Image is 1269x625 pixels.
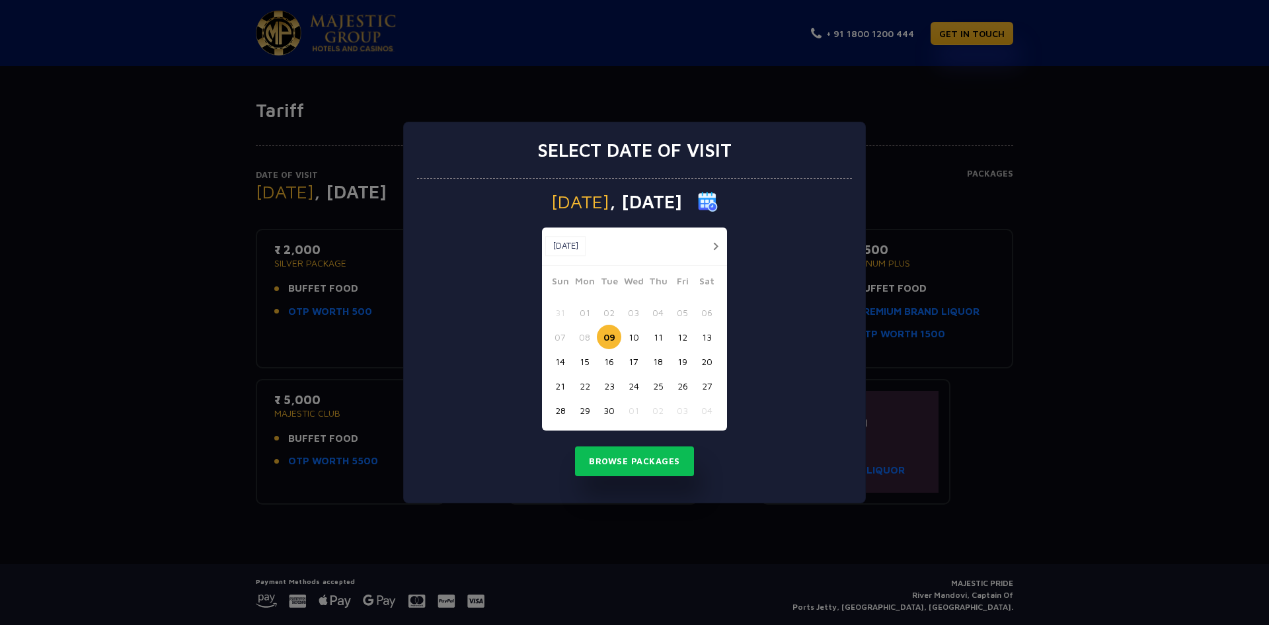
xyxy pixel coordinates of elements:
[695,349,719,374] button: 20
[548,300,572,325] button: 31
[670,325,695,349] button: 12
[646,398,670,423] button: 02
[621,300,646,325] button: 03
[670,274,695,292] span: Fri
[545,236,586,256] button: [DATE]
[646,349,670,374] button: 18
[670,349,695,374] button: 19
[695,398,719,423] button: 04
[537,139,732,161] h3: Select date of visit
[572,300,597,325] button: 01
[597,398,621,423] button: 30
[621,349,646,374] button: 17
[695,274,719,292] span: Sat
[572,398,597,423] button: 29
[597,274,621,292] span: Tue
[609,192,682,211] span: , [DATE]
[646,274,670,292] span: Thu
[695,300,719,325] button: 06
[695,374,719,398] button: 27
[670,300,695,325] button: 05
[695,325,719,349] button: 13
[548,274,572,292] span: Sun
[575,446,694,477] button: Browse Packages
[621,398,646,423] button: 01
[646,325,670,349] button: 11
[548,349,572,374] button: 14
[698,192,718,212] img: calender icon
[597,374,621,398] button: 23
[621,374,646,398] button: 24
[621,325,646,349] button: 10
[646,374,670,398] button: 25
[551,192,609,211] span: [DATE]
[621,274,646,292] span: Wed
[597,300,621,325] button: 02
[572,274,597,292] span: Mon
[646,300,670,325] button: 04
[670,398,695,423] button: 03
[572,349,597,374] button: 15
[572,325,597,349] button: 08
[670,374,695,398] button: 26
[572,374,597,398] button: 22
[548,398,572,423] button: 28
[548,325,572,349] button: 07
[597,325,621,349] button: 09
[597,349,621,374] button: 16
[548,374,572,398] button: 21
